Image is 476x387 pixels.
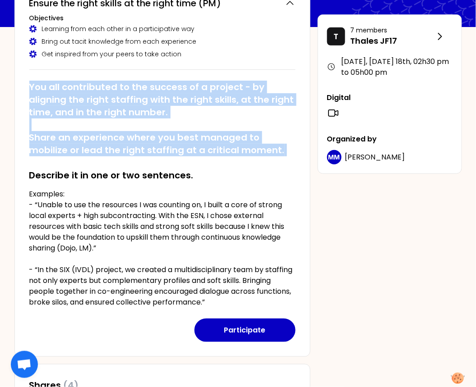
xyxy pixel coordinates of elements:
button: Participate [194,319,296,342]
div: Bring out tacit knowledge from each experience [29,37,296,46]
h2: You all contributed to the success of a project - by aligning the right staffing with the right s... [29,81,296,182]
div: [DATE], [DATE] 18th , 02h30 pm to 05h00 pm [327,56,453,78]
p: Digital [327,92,453,103]
p: Organized by [327,134,453,145]
div: Get inspired from your peers to take action [29,50,296,59]
h3: Objectives [29,14,296,23]
p: 7 members [351,26,434,35]
div: Ouvrir le chat [11,351,38,378]
span: [PERSON_NAME] [345,152,405,162]
p: Thales JF17 [351,35,434,47]
div: Learning from each other in a participative way [29,24,296,33]
p: T [333,30,338,43]
p: MM [328,153,340,162]
p: Examples: - “Unable to use the resources I was counting on, I built a core of strong local expert... [29,189,296,308]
